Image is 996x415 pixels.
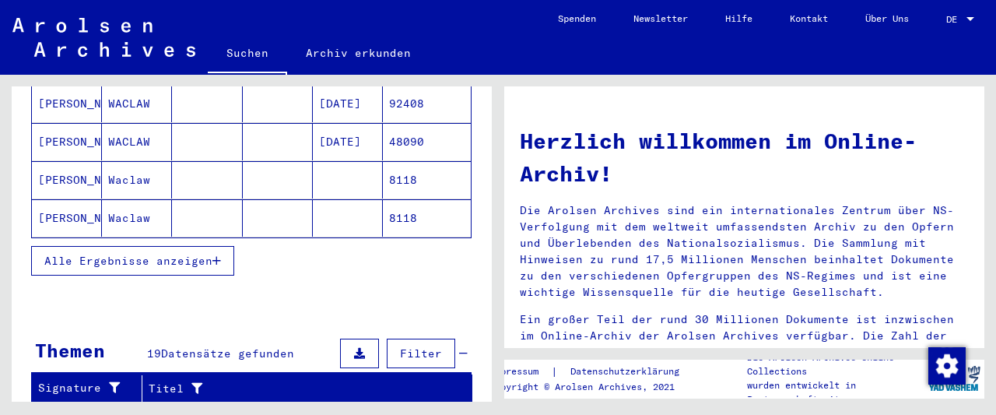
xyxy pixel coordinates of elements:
button: Filter [387,339,455,368]
div: | [489,364,698,380]
img: yv_logo.png [925,359,984,398]
mat-cell: 48090 [383,123,471,160]
span: Alle Ergebnisse anzeigen [44,254,212,268]
mat-cell: 8118 [383,199,471,237]
a: Impressum [489,364,551,380]
h1: Herzlich willkommen im Online-Archiv! [520,125,969,190]
a: Suchen [208,34,287,75]
mat-cell: [PERSON_NAME] [32,85,102,122]
p: Die Arolsen Archives sind ein internationales Zentrum über NS-Verfolgung mit dem weltweit umfasse... [520,202,969,301]
span: DE [946,14,963,25]
img: Arolsen_neg.svg [12,18,195,57]
mat-cell: WACLAW [102,85,172,122]
div: Zustimmung ändern [928,346,965,384]
mat-cell: Waclaw [102,199,172,237]
mat-cell: [PERSON_NAME] [32,123,102,160]
p: Copyright © Arolsen Archives, 2021 [489,380,698,394]
mat-cell: 8118 [383,161,471,199]
p: Ein großer Teil der rund 30 Millionen Dokumente ist inzwischen im Online-Archiv der Arolsen Archi... [520,311,969,360]
mat-cell: WACLAW [102,123,172,160]
span: Filter [400,346,442,360]
button: Alle Ergebnisse anzeigen [31,246,234,276]
div: Titel [149,381,433,397]
mat-cell: 92408 [383,85,471,122]
mat-cell: [DATE] [313,85,383,122]
div: Signature [38,376,142,401]
mat-cell: [PERSON_NAME] [32,199,102,237]
div: Themen [35,336,105,364]
span: Datensätze gefunden [161,346,294,360]
a: Datenschutzerklärung [558,364,698,380]
mat-cell: [DATE] [313,123,383,160]
img: Zustimmung ändern [928,347,966,385]
span: 19 [147,346,161,360]
a: Archiv erkunden [287,34,430,72]
mat-cell: Waclaw [102,161,172,199]
p: wurden entwickelt in Partnerschaft mit [747,378,924,406]
mat-cell: [PERSON_NAME] [32,161,102,199]
div: Signature [38,380,122,396]
p: Die Arolsen Archives Online-Collections [747,350,924,378]
div: Titel [149,376,453,401]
